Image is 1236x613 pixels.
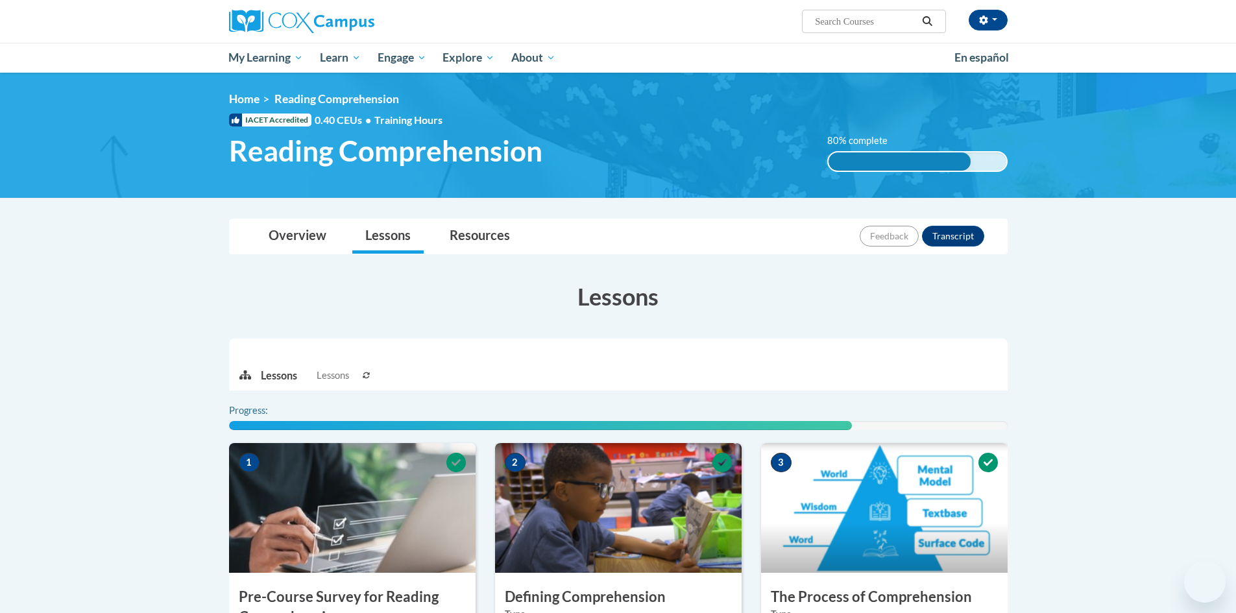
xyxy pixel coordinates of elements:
[1184,561,1226,603] iframe: Button to launch messaging window
[229,443,476,573] img: Course Image
[860,226,919,246] button: Feedback
[946,44,1017,71] a: En español
[239,453,260,472] span: 1
[256,219,339,254] a: Overview
[311,43,369,73] a: Learn
[369,43,435,73] a: Engage
[229,10,476,33] a: Cox Campus
[229,403,304,418] label: Progress:
[229,92,260,106] a: Home
[495,587,742,607] h3: Defining Comprehension
[511,50,555,66] span: About
[829,152,971,171] div: 80% complete
[320,50,361,66] span: Learn
[228,50,303,66] span: My Learning
[229,280,1008,313] h3: Lessons
[261,368,297,383] p: Lessons
[317,368,349,383] span: Lessons
[378,50,426,66] span: Engage
[969,10,1008,30] button: Account Settings
[221,43,312,73] a: My Learning
[505,453,526,472] span: 2
[827,134,902,148] label: 80% complete
[229,10,374,33] img: Cox Campus
[374,114,442,126] span: Training Hours
[495,443,742,573] img: Course Image
[761,443,1008,573] img: Course Image
[365,114,371,126] span: •
[814,14,917,29] input: Search Courses
[503,43,564,73] a: About
[917,14,937,29] button: Search
[210,43,1027,73] div: Main menu
[761,587,1008,607] h3: The Process of Comprehension
[771,453,792,472] span: 3
[442,50,494,66] span: Explore
[954,51,1009,64] span: En español
[352,219,424,254] a: Lessons
[229,134,542,168] span: Reading Comprehension
[922,226,984,246] button: Transcript
[434,43,503,73] a: Explore
[274,92,399,106] span: Reading Comprehension
[315,113,374,127] span: 0.40 CEUs
[229,114,311,126] span: IACET Accredited
[437,219,523,254] a: Resources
